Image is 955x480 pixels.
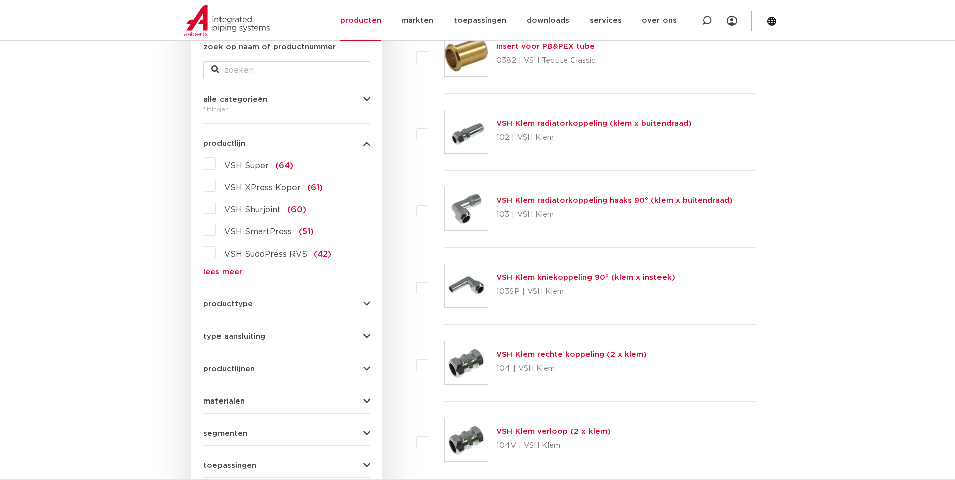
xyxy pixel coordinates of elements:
div: fittingen [203,103,370,115]
a: VSH Klem rechte koppeling (2 x klem) [496,351,647,358]
span: type aansluiting [203,333,265,340]
a: VSH Klem kniekoppeling 90° (klem x insteek) [496,274,675,281]
img: Thumbnail for VSH Klem rechte koppeling (2 x klem) [445,341,488,384]
a: Insert voor PB&PEX tube [496,43,595,50]
span: (61) [307,184,323,192]
p: 104V | VSH Klem [496,438,611,454]
p: 103SP | VSH Klem [496,284,675,300]
span: producttype [203,300,253,308]
button: type aansluiting [203,333,370,340]
a: VSH Klem radiatorkoppeling (klem x buitendraad) [496,120,692,127]
img: Thumbnail for VSH Klem radiatorkoppeling haaks 90° (klem x buitendraad) [445,187,488,230]
span: alle categorieën [203,96,267,103]
span: (64) [275,162,293,170]
span: productlijnen [203,365,255,373]
img: Thumbnail for Insert voor PB&PEX tube [445,33,488,76]
span: VSH Super [224,162,269,170]
span: materialen [203,397,245,405]
p: 104 | VSH Klem [496,361,647,377]
p: 0382 | VSH Tectite Classic [496,53,596,69]
a: VSH Klem verloop (2 x klem) [496,428,611,435]
span: (60) [287,206,306,214]
p: 102 | VSH Klem [496,130,692,146]
span: (51) [299,228,314,236]
input: zoeken [203,61,370,79]
img: Thumbnail for VSH Klem kniekoppeling 90° (klem x insteek) [445,264,488,307]
span: productlijn [203,140,245,147]
button: materialen [203,397,370,405]
span: VSH XPress Koper [224,184,301,192]
button: alle categorieën [203,96,370,103]
img: Thumbnail for VSH Klem verloop (2 x klem) [445,418,488,461]
p: 103 | VSH Klem [496,207,733,223]
button: productlijn [203,140,370,147]
span: VSH Shurjoint [224,206,281,214]
a: VSH Klem radiatorkoppeling haaks 90° (klem x buitendraad) [496,197,733,204]
span: segmenten [203,430,247,437]
span: toepassingen [203,462,256,469]
span: VSH SudoPress RVS [224,250,307,258]
span: (42) [314,250,331,258]
label: zoek op naam of productnummer [203,41,336,53]
img: Thumbnail for VSH Klem radiatorkoppeling (klem x buitendraad) [445,110,488,153]
button: producttype [203,300,370,308]
button: productlijnen [203,365,370,373]
span: VSH SmartPress [224,228,292,236]
button: segmenten [203,430,370,437]
button: toepassingen [203,462,370,469]
a: lees meer [203,268,370,276]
